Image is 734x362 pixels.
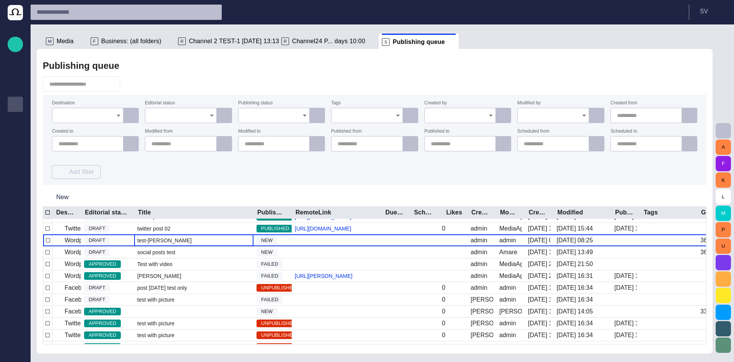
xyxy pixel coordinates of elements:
div: Publishing queue [8,97,23,112]
p: Wordpress Reunion [65,271,119,281]
span: NEW [257,249,277,256]
div: admin [499,295,516,304]
p: S V [700,7,708,16]
span: test with picture [137,296,174,304]
button: New [43,190,82,204]
button: Open [113,110,124,121]
div: 01/06/2016 13:58 [614,319,637,328]
a: [URL][PERSON_NAME] [292,272,356,280]
div: Due date [385,209,404,216]
div: 0 [442,284,445,292]
label: Tags [331,101,341,106]
span: Test with video [137,260,172,268]
span: [PERSON_NAME]'s media (playout) [11,176,20,185]
p: Wordpress Reunion [65,236,119,245]
p: Wordpress Reunion [65,248,119,257]
label: Published to [424,129,450,134]
span: APPROVED [84,273,121,280]
button: Open [393,110,403,121]
span: Media [57,37,74,45]
span: Channel 2 TEST-1 [DATE] 13:13 [189,37,279,45]
div: Scheduled [414,209,433,216]
span: Publishing queue [11,100,20,109]
span: NEW [257,237,277,245]
div: 0 [442,319,445,328]
label: Created by [424,101,447,106]
span: Media [11,130,20,140]
div: 0 [442,295,445,304]
button: SV [694,5,729,18]
div: admin [471,236,487,245]
span: Editorial Admin [11,222,20,231]
div: 01/06/2016 13:20 [614,331,637,339]
p: Publishing queue [11,100,20,107]
div: 30/03/2016 12:03 [528,224,550,233]
span: test-adam [137,237,192,244]
p: Editorial Admin [11,222,20,230]
div: Group [701,209,720,216]
div: [PERSON_NAME]'s media (playout) [8,173,23,188]
div: Octopus [8,265,23,280]
label: Modified by [517,101,541,106]
p: Twitter [65,224,83,233]
span: DRAFT [84,225,110,233]
span: NEW [257,308,277,316]
div: Created by [471,209,490,216]
div: Title [138,209,151,216]
div: MediaAgent [499,213,522,221]
div: Created [529,209,547,216]
div: RChannel24 P... days 10:00 [278,34,379,49]
div: RChannel 2 TEST-1 [DATE] 13:13 [175,34,278,49]
span: Rundowns [11,69,20,78]
span: social posts test [137,248,175,256]
span: DRAFT [84,237,110,245]
div: 01/06/2016 13:20 [528,331,550,339]
span: APPROVED [84,308,121,316]
label: Publishing status [238,101,273,106]
span: test with picture [137,331,174,339]
div: Tags [644,209,658,216]
p: [URL][DOMAIN_NAME] [11,237,20,245]
p: Story folders [11,84,20,92]
div: RemoteLink [296,209,331,216]
div: admin [499,284,516,292]
div: 0 [442,224,445,233]
span: APPROVED [84,320,121,328]
div: MediaAgent [499,224,522,233]
span: Publishing queue [393,38,445,46]
button: F [716,156,731,171]
div: 26/05/2021 16:34 [557,284,593,292]
div: admin [471,284,487,292]
div: 03/09 15:44 [557,224,593,233]
p: R [178,37,186,45]
div: MediaAgent [499,260,522,268]
a: [URL][DOMAIN_NAME] [292,225,354,232]
span: PUBLISHED [257,225,294,233]
div: FBusiness: (all folders) [88,34,175,49]
label: Scheduled from [517,129,549,134]
p: Twitter [65,319,83,328]
button: U [716,239,731,254]
div: 26/05/2021 16:34 [557,319,593,328]
div: 19/04/2016 11:14 [528,248,550,256]
div: 01/06/2016 13:16 [528,307,550,316]
span: post may 24 2016 test only [137,284,187,292]
span: twitter post 02 [137,225,171,232]
div: Published [615,209,634,216]
span: FAILED [257,273,283,280]
p: Media-test with filter [11,161,20,169]
div: Publishing status [257,209,286,216]
div: 368006401 [700,248,723,256]
div: 11/05/2016 13:26 [614,272,637,280]
label: Destination [52,101,75,106]
div: 03/09 15:44 [557,213,593,221]
button: Open [579,110,589,121]
div: [URL][DOMAIN_NAME] [8,234,23,250]
div: 24/05/2016 17:09 [528,284,550,292]
div: Editorial status [85,209,128,216]
span: Octopus [11,268,20,277]
div: admin [471,224,487,233]
p: Media [11,130,20,138]
p: Facebook [65,283,91,292]
p: Wordpress Reunion [65,260,119,269]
